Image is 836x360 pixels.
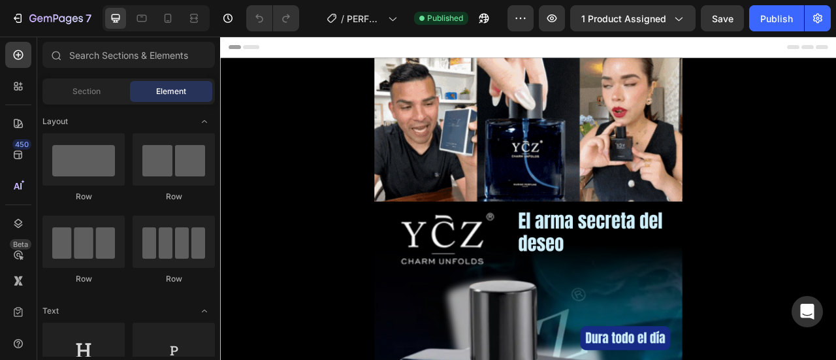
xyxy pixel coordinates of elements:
[341,12,344,25] span: /
[10,239,31,250] div: Beta
[42,42,215,68] input: Search Sections & Elements
[133,191,215,203] div: Row
[42,273,125,285] div: Row
[427,12,463,24] span: Published
[570,5,696,31] button: 1 product assigned
[5,5,97,31] button: 7
[220,37,836,360] iframe: Design area
[701,5,744,31] button: Save
[42,305,59,317] span: Text
[86,10,91,26] p: 7
[347,12,383,25] span: PERFUME YCZ
[194,111,215,132] span: Toggle open
[72,86,101,97] span: Section
[792,296,823,327] div: Open Intercom Messenger
[760,12,793,25] div: Publish
[246,5,299,31] div: Undo/Redo
[133,273,215,285] div: Row
[194,301,215,321] span: Toggle open
[42,116,68,127] span: Layout
[749,5,804,31] button: Publish
[12,139,31,150] div: 450
[581,12,666,25] span: 1 product assigned
[42,191,125,203] div: Row
[712,13,733,24] span: Save
[156,86,186,97] span: Element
